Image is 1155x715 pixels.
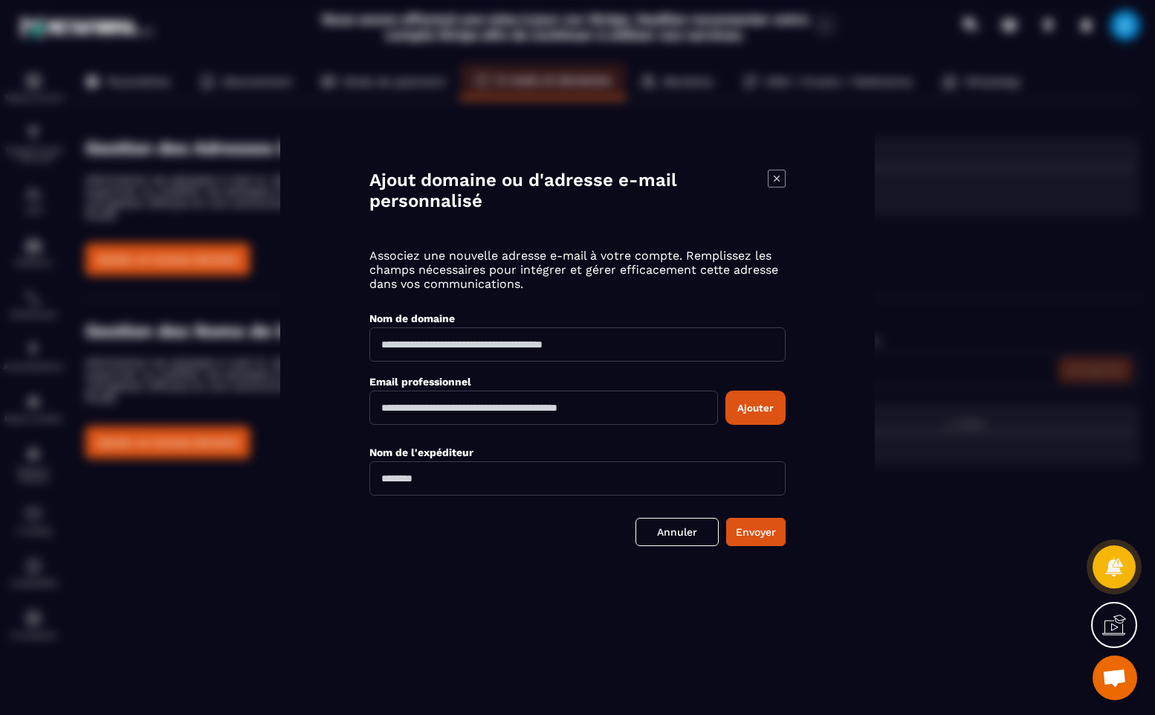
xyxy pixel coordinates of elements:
[369,312,455,324] label: Nom de domaine
[1093,655,1137,700] a: Ouvrir le chat
[369,376,471,388] label: Email professionnel
[369,170,768,211] h4: Ajout domaine ou d'adresse e-mail personnalisé
[369,249,786,291] p: Associez une nouvelle adresse e-mail à votre compte. Remplissez les champs nécessaires pour intég...
[726,518,786,546] button: Envoyer
[369,446,473,458] label: Nom de l'expéditeur
[725,391,786,425] button: Ajouter
[635,518,719,546] a: Annuler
